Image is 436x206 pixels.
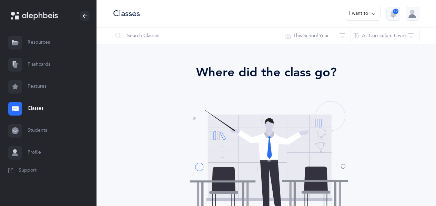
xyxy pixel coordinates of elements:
button: All Curriculum Levels [351,28,419,44]
div: Where did the class go? [116,63,417,82]
button: 12 [386,7,400,21]
div: Classes [113,8,140,19]
div: 12 [393,9,398,14]
input: Search Classes [113,28,282,44]
button: I want to [345,7,381,21]
span: Support [19,167,37,174]
button: This School Year [282,28,351,44]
